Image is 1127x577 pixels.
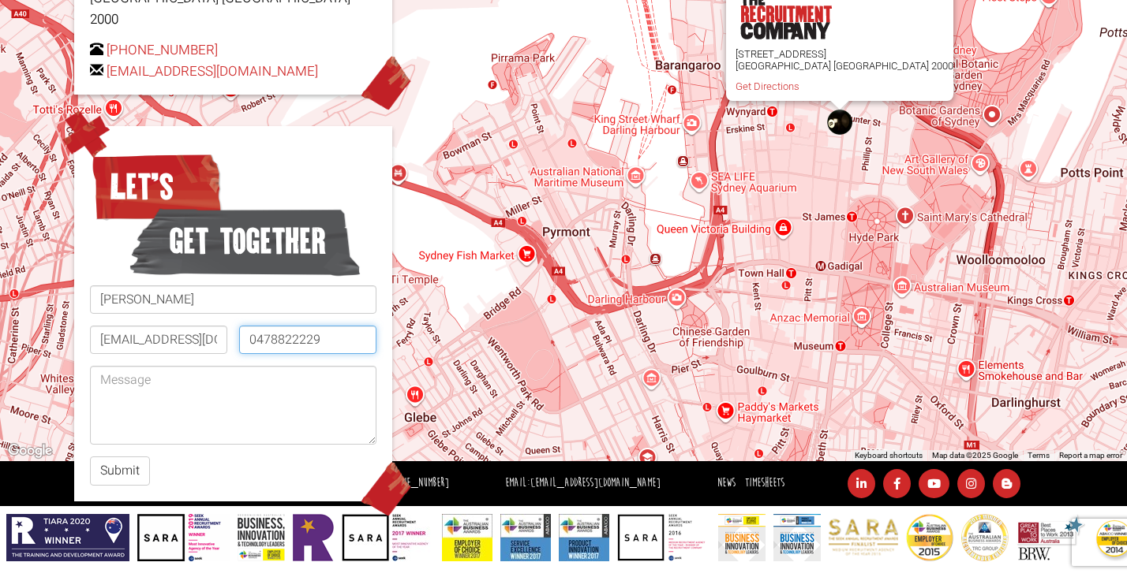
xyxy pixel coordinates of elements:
span: Map data ©2025 Google [932,451,1018,460]
a: Timesheets [745,475,784,490]
span: get together [129,202,361,281]
img: Google [4,441,56,461]
a: Get Directions [736,80,799,92]
div: The Recruitment Company [827,110,852,135]
button: Keyboard shortcuts [855,450,923,461]
a: [EMAIL_ADDRESS][DOMAIN_NAME] [530,475,661,490]
a: Report a map error [1059,451,1122,460]
a: Terms (opens in new tab) [1028,451,1050,460]
a: [PHONE_NUMBER] [385,475,449,490]
p: [STREET_ADDRESS] [GEOGRAPHIC_DATA] [GEOGRAPHIC_DATA] 2000 [736,48,953,72]
a: News [717,475,736,490]
input: Phone [239,326,376,354]
a: [EMAIL_ADDRESS][DOMAIN_NAME] [107,61,318,81]
a: [PHONE_NUMBER] [107,40,218,60]
span: Let’s [90,147,223,226]
a: Click to see this area on Google Maps [4,441,56,461]
li: Email: [501,472,665,495]
input: Name [90,285,376,314]
button: Submit [90,456,150,486]
input: Email [90,326,227,354]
